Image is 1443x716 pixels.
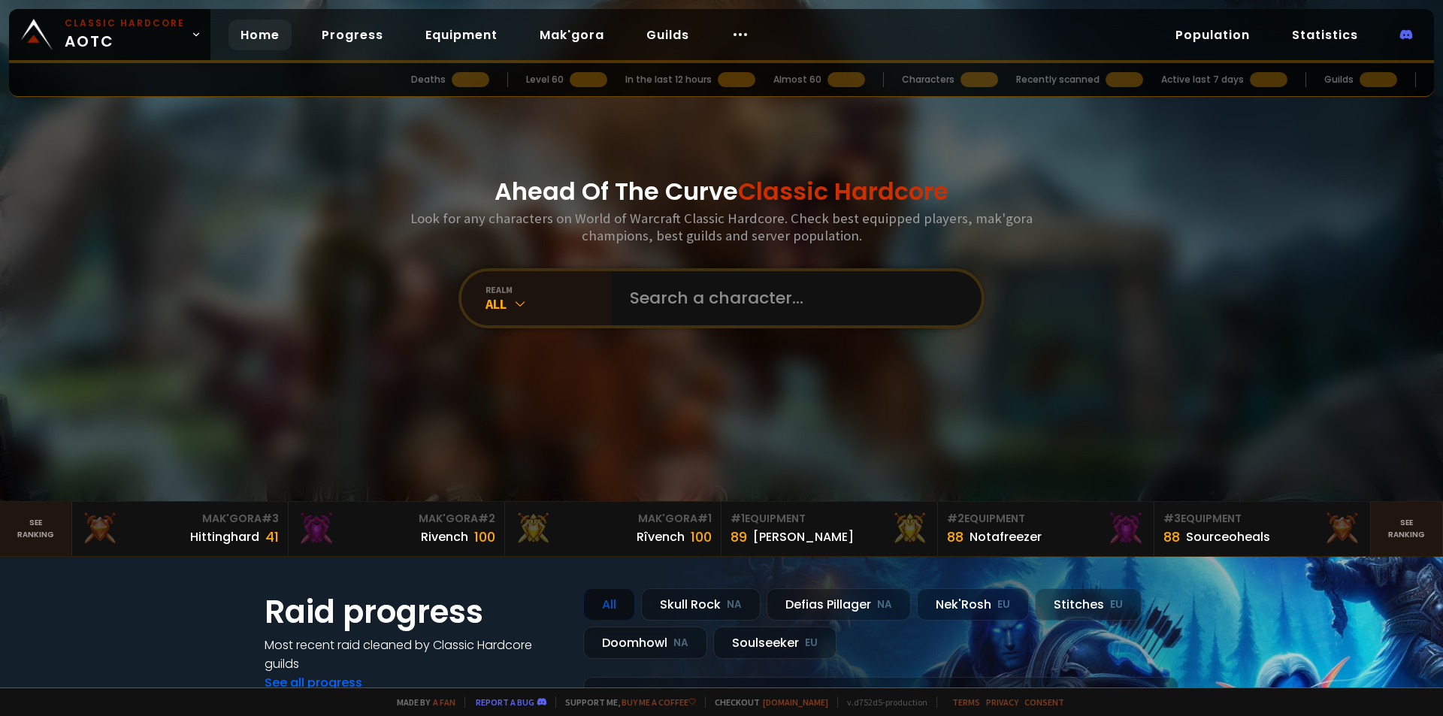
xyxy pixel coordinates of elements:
div: All [583,588,635,621]
span: # 1 [731,511,745,526]
div: Rivench [421,527,468,546]
a: Privacy [986,696,1018,708]
a: Equipment [413,20,510,50]
div: Guilds [1324,73,1354,86]
div: Mak'Gora [81,511,279,527]
small: NA [877,597,892,612]
a: Statistics [1280,20,1370,50]
a: Buy me a coffee [622,696,696,708]
div: Characters [902,73,954,86]
h4: Most recent raid cleaned by Classic Hardcore guilds [265,636,565,673]
input: Search a character... [621,271,964,325]
div: Nek'Rosh [917,588,1029,621]
a: Population [1163,20,1262,50]
a: Terms [952,696,980,708]
div: Equipment [947,511,1145,527]
a: Mak'Gora#2Rivench100 [289,502,505,556]
a: Mak'Gora#3Hittinghard41 [72,502,289,556]
span: v. d752d5 - production [837,696,927,708]
small: EU [805,636,818,651]
div: Soulseeker [713,627,836,659]
small: NA [727,597,742,612]
h3: Look for any characters on World of Warcraft Classic Hardcore. Check best equipped players, mak'g... [404,210,1039,244]
div: All [486,295,612,313]
a: #3Equipment88Sourceoheals [1154,502,1371,556]
div: 100 [691,527,712,547]
div: 41 [265,527,279,547]
a: Classic HardcoreAOTC [9,9,210,60]
a: Mak'Gora#1Rîvench100 [505,502,721,556]
a: [DOMAIN_NAME] [763,696,828,708]
div: Recently scanned [1016,73,1100,86]
div: Rîvench [637,527,685,546]
a: Mak'gora [528,20,616,50]
div: 88 [1163,527,1180,547]
div: Notafreezer [970,527,1042,546]
div: Level 60 [526,73,564,86]
div: In the last 12 hours [625,73,712,86]
a: #2Equipment88Notafreezer [938,502,1154,556]
a: See all progress [265,674,362,691]
small: NA [673,636,688,651]
small: EU [997,597,1010,612]
div: Sourceoheals [1186,527,1270,546]
span: Checkout [705,696,828,708]
div: Defias Pillager [767,588,911,621]
small: Classic Hardcore [65,17,185,30]
span: AOTC [65,17,185,53]
span: Classic Hardcore [738,174,948,208]
div: 89 [731,527,747,547]
div: Hittinghard [190,527,259,546]
span: # 1 [697,511,712,526]
div: 100 [474,527,495,547]
div: Stitches [1035,588,1142,621]
span: # 3 [1163,511,1181,526]
h1: Raid progress [265,588,565,636]
span: # 2 [947,511,964,526]
span: # 2 [478,511,495,526]
div: Mak'Gora [514,511,712,527]
div: Equipment [1163,511,1361,527]
a: a fan [433,696,455,708]
div: Active last 7 days [1161,73,1244,86]
div: Doomhowl [583,627,707,659]
span: # 3 [262,511,279,526]
div: realm [486,284,612,295]
a: #1Equipment89[PERSON_NAME] [721,502,938,556]
div: Deaths [411,73,446,86]
small: EU [1110,597,1123,612]
div: [PERSON_NAME] [753,527,854,546]
div: Mak'Gora [298,511,495,527]
a: Progress [310,20,395,50]
a: Report a bug [476,696,534,708]
a: Home [228,20,292,50]
div: Equipment [731,511,928,527]
div: 88 [947,527,964,547]
a: Guilds [634,20,701,50]
span: Made by [388,696,455,708]
h1: Ahead Of The Curve [495,174,948,210]
div: Almost 60 [773,73,821,86]
div: Skull Rock [641,588,761,621]
span: Support me, [555,696,696,708]
a: Consent [1024,696,1064,708]
a: Seeranking [1371,502,1443,556]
